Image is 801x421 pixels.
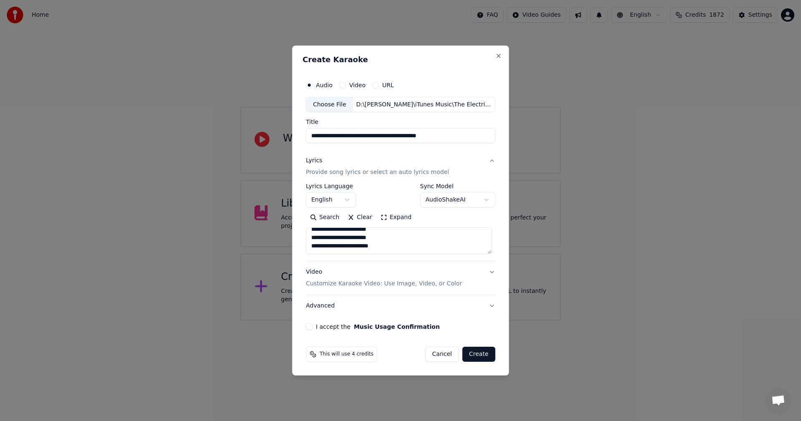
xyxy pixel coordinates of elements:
[306,184,356,189] label: Lyrics Language
[425,347,459,362] button: Cancel
[343,211,376,224] button: Clear
[376,211,416,224] button: Expand
[306,211,343,224] button: Search
[462,347,495,362] button: Create
[420,184,495,189] label: Sync Model
[382,82,394,88] label: URL
[349,82,365,88] label: Video
[306,150,495,184] button: LyricsProvide song lyrics or select an auto lyrics model
[306,184,495,261] div: LyricsProvide song lyrics or select an auto lyrics model
[302,56,499,63] h2: Create Karaoke
[306,262,495,295] button: VideoCustomize Karaoke Video: Use Image, Video, or Color
[306,280,462,288] p: Customize Karaoke Video: Use Image, Video, or Color
[306,295,495,317] button: Advanced
[316,82,332,88] label: Audio
[306,97,353,112] div: Choose File
[306,157,322,165] div: Lyrics
[306,268,462,288] div: Video
[306,169,449,177] p: Provide song lyrics or select an auto lyrics model
[306,119,495,125] label: Title
[316,324,440,330] label: I accept the
[320,351,373,358] span: This will use 4 credits
[353,101,495,109] div: D:\[PERSON_NAME]\iTunes Music\The Electric Prunes\I Had Too Much To Dream (Last Night)\07 Get Me ...
[354,324,440,330] button: I accept the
